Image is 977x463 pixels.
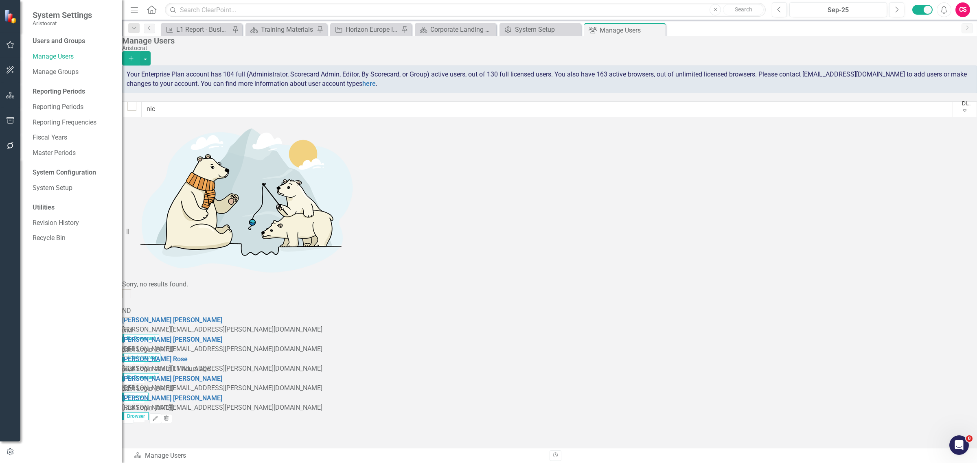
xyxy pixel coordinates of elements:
small: Aristocrat [33,20,92,26]
div: Utilities [33,203,114,212]
input: Filter Users... [141,101,953,117]
div: System Configuration [33,168,114,177]
a: here [362,80,376,87]
span: System Settings [33,10,92,20]
a: Manage Groups [33,68,114,77]
a: Reporting Periods [33,103,114,112]
button: Search [723,4,764,15]
a: L1 Report - Business Unit Specific [163,24,230,35]
input: Search ClearPoint... [165,3,766,17]
a: Master Periods [33,149,114,158]
div: Display All Users [962,99,973,107]
a: Revision History [33,218,114,228]
a: Reporting Frequencies [33,118,114,127]
span: Browser [122,412,149,420]
div: NR [122,345,322,355]
button: CS [955,2,970,17]
img: No results found [122,117,366,280]
div: Users and Groups [33,37,114,46]
div: [PERSON_NAME][EMAIL_ADDRESS][PERSON_NAME][DOMAIN_NAME] [122,403,322,413]
div: Manage Users [122,36,973,45]
a: Horizon Europe Initiatives [332,24,399,35]
img: ClearPoint Strategy [4,9,18,23]
a: System Setup [502,24,579,35]
a: Corporate Landing Page [417,24,494,35]
div: MW [122,365,322,374]
div: NM [122,326,322,335]
div: L1 Report - Business Unit Specific [176,24,230,35]
span: Your Enterprise Plan account has 104 full (Administrator, Scorecard Admin, Editor, By Scorecard, ... [127,70,967,87]
span: 8 [966,435,973,442]
div: Aristocrat [122,45,973,51]
div: Sorry, no results found. [122,280,977,289]
a: Recycle Bin [33,234,114,243]
div: System Setup [515,24,579,35]
a: Training Materials [248,24,315,35]
iframe: Intercom live chat [949,435,969,455]
div: Reporting Periods [33,87,114,96]
a: System Setup [33,183,114,193]
div: ND [122,306,322,316]
span: Search [735,6,752,13]
a: Fiscal Years [33,133,114,142]
div: Horizon Europe Initiatives [346,24,399,35]
button: Sep-25 [789,2,887,17]
div: Training Materials [261,24,315,35]
a: Manage Users [33,52,114,61]
a: [PERSON_NAME] [PERSON_NAME] [122,394,222,402]
div: Manage Users [134,451,543,461]
div: Corporate Landing Page [430,24,494,35]
div: Manage Users [600,25,664,35]
div: Sep-25 [792,5,884,15]
div: NZ [122,384,322,394]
